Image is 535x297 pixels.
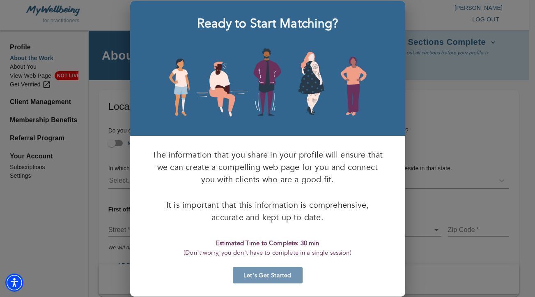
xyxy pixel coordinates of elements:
[233,267,303,283] button: Let’s Get Started
[184,239,351,248] p: Estimated Time to Complete: 30 min
[197,14,338,34] h6: Ready to Start Matching?
[152,149,384,186] p: The information that you share in your profile will ensure that we can create a compelling web pa...
[5,274,23,292] div: Accessibility Menu
[184,248,351,258] p: (Don’t worry, you don’t have to complete in a single session)
[163,47,372,119] img: people
[236,271,299,279] span: Let’s Get Started
[152,199,384,224] p: It is important that this information is comprehensive, accurate and kept up to date.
